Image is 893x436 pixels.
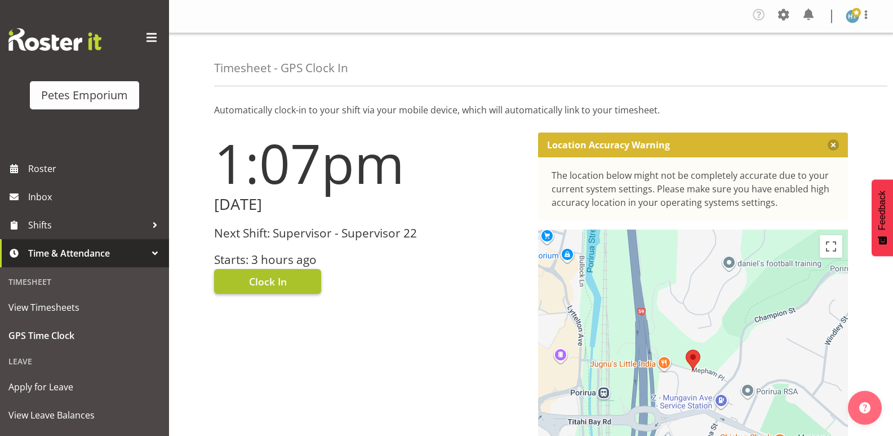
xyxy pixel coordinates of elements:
[820,235,842,258] button: Toggle fullscreen view
[8,407,161,424] span: View Leave Balances
[547,139,670,151] p: Location Accuracy Warning
[3,293,166,322] a: View Timesheets
[3,322,166,350] a: GPS Time Clock
[8,378,161,395] span: Apply for Leave
[214,253,525,266] h3: Starts: 3 hours ago
[3,373,166,401] a: Apply for Leave
[28,245,146,262] span: Time & Attendance
[8,327,161,344] span: GPS Time Clock
[214,227,525,240] h3: Next Shift: Supervisor - Supervisor 22
[828,139,839,151] button: Close message
[214,61,348,74] h4: Timesheet - GPS Clock In
[249,274,287,289] span: Clock In
[41,87,128,104] div: Petes Emporium
[214,103,848,117] p: Automatically clock-in to your shift via your mobile device, which will automatically link to you...
[859,402,870,413] img: help-xxl-2.png
[552,169,835,209] div: The location below might not be completely accurate due to your current system settings. Please m...
[872,179,893,256] button: Feedback - Show survey
[846,10,859,23] img: helena-tomlin701.jpg
[28,188,163,205] span: Inbox
[3,401,166,429] a: View Leave Balances
[28,217,146,234] span: Shifts
[3,350,166,373] div: Leave
[28,160,163,177] span: Roster
[877,191,887,230] span: Feedback
[8,299,161,316] span: View Timesheets
[214,269,321,294] button: Clock In
[3,270,166,293] div: Timesheet
[8,28,101,51] img: Rosterit website logo
[214,196,525,213] h2: [DATE]
[214,133,525,193] h1: 1:07pm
